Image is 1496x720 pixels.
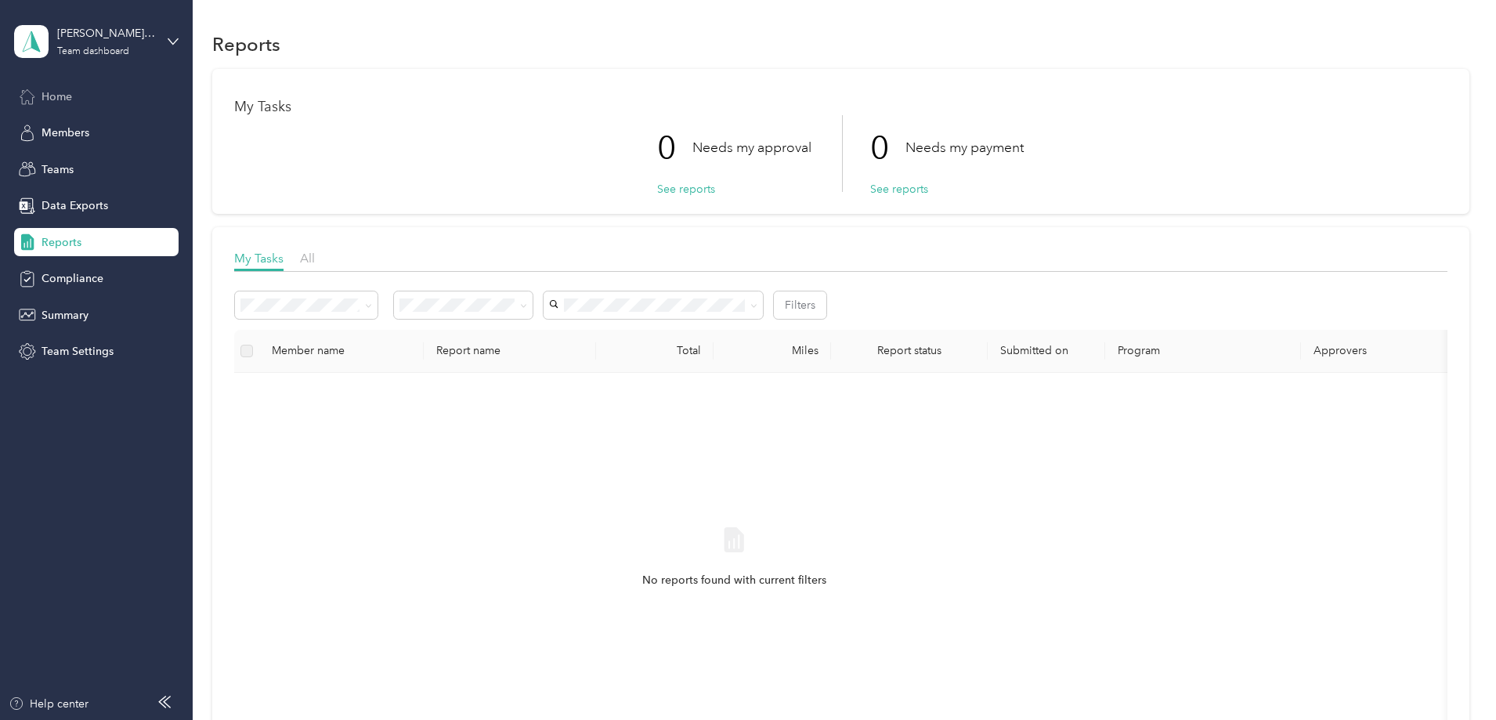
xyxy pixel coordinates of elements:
[1105,330,1301,373] th: Program
[424,330,596,373] th: Report name
[642,572,826,589] span: No reports found with current filters
[609,344,701,357] div: Total
[259,330,424,373] th: Member name
[9,696,89,712] button: Help center
[42,161,74,178] span: Teams
[42,270,103,287] span: Compliance
[988,330,1105,373] th: Submitted on
[870,115,905,181] p: 0
[844,344,975,357] span: Report status
[57,47,129,56] div: Team dashboard
[42,89,72,105] span: Home
[1408,632,1496,720] iframe: Everlance-gr Chat Button Frame
[212,36,280,52] h1: Reports
[657,115,692,181] p: 0
[692,138,811,157] p: Needs my approval
[905,138,1024,157] p: Needs my payment
[42,125,89,141] span: Members
[57,25,155,42] div: [PERSON_NAME][EMAIL_ADDRESS][PERSON_NAME][DOMAIN_NAME]
[272,344,411,357] div: Member name
[234,99,1447,115] h1: My Tasks
[657,181,715,197] button: See reports
[1301,330,1458,373] th: Approvers
[870,181,928,197] button: See reports
[42,234,81,251] span: Reports
[726,344,818,357] div: Miles
[300,251,315,266] span: All
[42,197,108,214] span: Data Exports
[234,251,284,266] span: My Tasks
[42,343,114,360] span: Team Settings
[774,291,826,319] button: Filters
[42,307,89,324] span: Summary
